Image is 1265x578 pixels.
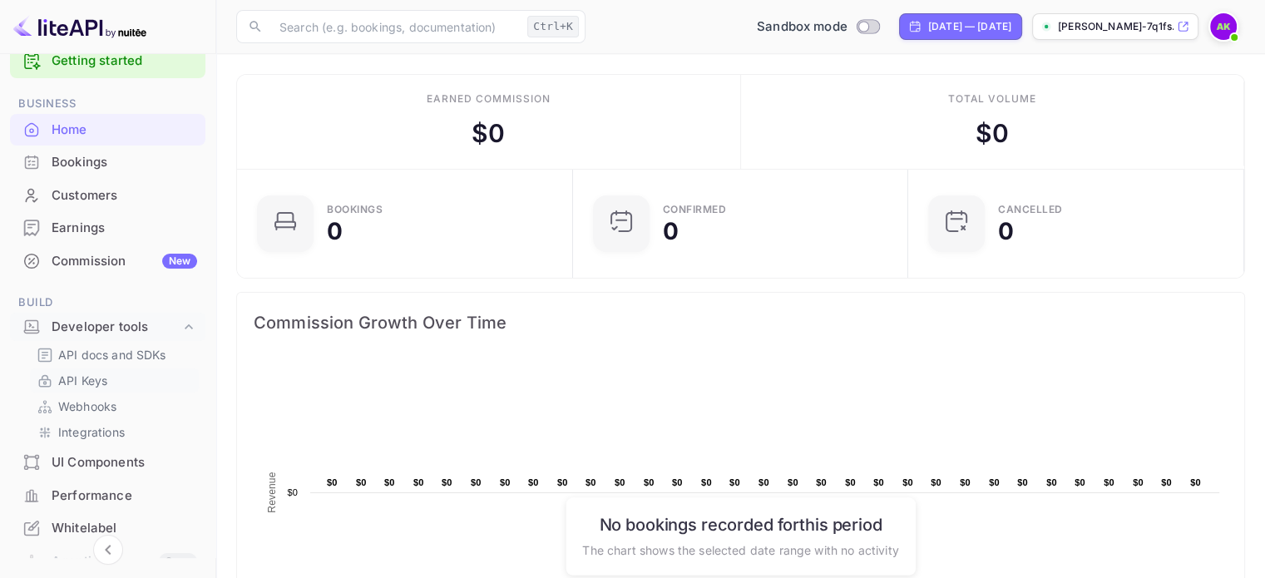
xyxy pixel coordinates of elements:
div: Developer tools [10,313,205,342]
text: $0 [989,477,1000,487]
div: Bookings [52,153,197,172]
div: Whitelabel [10,512,205,545]
div: Confirmed [663,205,727,215]
a: API docs and SDKs [37,346,192,363]
div: Integrations [30,420,199,444]
text: $0 [1017,477,1028,487]
div: Commission [52,252,197,271]
div: Switch to Production mode [750,17,886,37]
text: $0 [729,477,740,487]
a: Integrations [37,423,192,441]
div: Bookings [327,205,383,215]
a: UI Components [10,447,205,477]
p: API Keys [58,372,107,389]
text: $0 [384,477,395,487]
text: $0 [816,477,827,487]
div: Whitelabel [52,519,197,538]
div: Total volume [947,91,1036,106]
a: Whitelabel [10,512,205,543]
img: Ali Khalil [1210,13,1237,40]
div: Ctrl+K [527,16,579,37]
div: CommissionNew [10,245,205,278]
div: Earnings [10,212,205,245]
text: $0 [1190,477,1201,487]
div: New [162,254,197,269]
text: $0 [327,477,338,487]
div: Performance [10,480,205,512]
text: $0 [873,477,884,487]
a: Webhooks [37,398,192,415]
p: Integrations [58,423,125,441]
p: API docs and SDKs [58,346,166,363]
a: Home [10,114,205,145]
text: $0 [615,477,625,487]
div: API docs and SDKs [30,343,199,367]
div: CANCELLED [998,205,1063,215]
a: Earnings [10,212,205,243]
text: $0 [1104,477,1114,487]
div: $ 0 [472,115,505,152]
a: Performance [10,480,205,511]
text: $0 [471,477,482,487]
text: $0 [845,477,856,487]
text: $0 [287,487,298,497]
div: [DATE] — [DATE] [928,19,1011,34]
button: Collapse navigation [93,535,123,565]
div: Home [10,114,205,146]
p: [PERSON_NAME]-7q1fs.[PERSON_NAME]... [1058,19,1174,34]
div: API Keys [30,368,199,393]
text: $0 [1046,477,1057,487]
div: Developer tools [52,318,180,337]
text: $0 [356,477,367,487]
text: $0 [500,477,511,487]
div: Earnings [52,219,197,238]
div: UI Components [52,453,197,472]
div: $ 0 [976,115,1009,152]
text: $0 [931,477,941,487]
div: Customers [52,186,197,205]
text: $0 [1075,477,1085,487]
div: 0 [327,220,343,243]
text: $0 [672,477,683,487]
text: Revenue [266,472,278,512]
img: LiteAPI logo [13,13,146,40]
div: Performance [52,487,197,506]
a: Getting started [52,52,197,71]
text: $0 [442,477,452,487]
h6: No bookings recorded for this period [582,514,898,534]
text: $0 [644,477,655,487]
text: $0 [586,477,596,487]
text: $0 [1133,477,1144,487]
span: Business [10,95,205,113]
text: $0 [528,477,539,487]
a: Bookings [10,146,205,177]
a: Customers [10,180,205,210]
div: Bookings [10,146,205,179]
p: Webhooks [58,398,116,415]
a: API Keys [37,372,192,389]
a: CommissionNew [10,245,205,276]
text: $0 [413,477,424,487]
text: $0 [788,477,798,487]
text: $0 [557,477,568,487]
div: UI Components [10,447,205,479]
div: 0 [998,220,1014,243]
text: $0 [1161,477,1172,487]
span: Build [10,294,205,312]
div: Home [52,121,197,140]
div: Getting started [10,44,205,78]
text: $0 [902,477,913,487]
div: Customers [10,180,205,212]
span: Sandbox mode [757,17,847,37]
text: $0 [701,477,712,487]
input: Search (e.g. bookings, documentation) [269,10,521,43]
div: Webhooks [30,394,199,418]
div: Earned commission [427,91,550,106]
div: 0 [663,220,679,243]
text: $0 [960,477,971,487]
text: $0 [759,477,769,487]
span: Commission Growth Over Time [254,309,1228,336]
p: The chart shows the selected date range with no activity [582,541,898,558]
